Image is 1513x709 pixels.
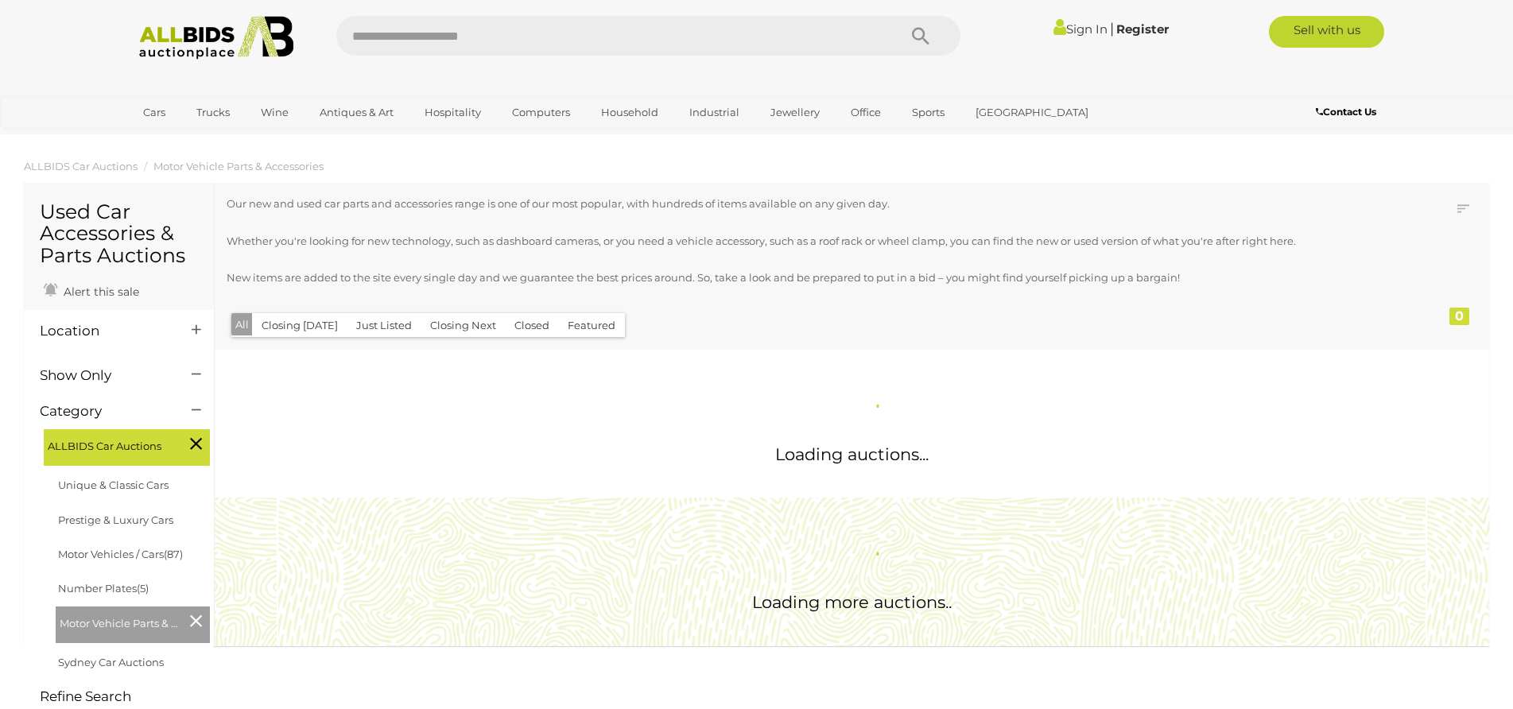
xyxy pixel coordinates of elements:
a: Hospitality [414,99,491,126]
p: Our new and used car parts and accessories range is one of our most popular, with hundreds of ite... [227,195,1361,288]
a: Cars [133,99,176,126]
h4: Refine Search [40,689,210,704]
h4: Show Only [40,368,168,383]
a: Household [591,99,669,126]
a: Antiques & Art [309,99,404,126]
button: Search [881,16,960,56]
a: Trucks [186,99,240,126]
a: Industrial [679,99,750,126]
a: Sign In [1053,21,1108,37]
span: ALLBIDS Car Auctions [48,433,167,455]
span: Loading auctions... [775,444,929,464]
a: Prestige & Luxury Cars [58,513,173,526]
img: Allbids.com.au [130,16,303,60]
a: ALLBIDS Car Auctions [24,160,138,172]
button: All [231,313,253,336]
span: Motor Vehicle Parts & Accessories [60,610,179,633]
a: Alert this sale [40,278,143,302]
a: Motor Vehicle Parts & Accessories [153,160,324,172]
h4: Category [40,404,168,419]
a: Wine [250,99,299,126]
span: (5) [137,582,149,595]
b: Contact Us [1316,106,1376,118]
a: [GEOGRAPHIC_DATA] [965,99,1099,126]
button: Featured [558,313,625,338]
a: Office [840,99,891,126]
a: Jewellery [760,99,830,126]
button: Closing [DATE] [252,313,347,338]
a: Unique & Classic Cars [58,478,169,491]
button: Closing Next [421,313,506,338]
button: Just Listed [347,313,421,338]
a: Computers [502,99,580,126]
a: Register [1116,21,1169,37]
a: Number Plates(5) [58,582,149,595]
a: Sports [902,99,955,126]
span: Alert this sale [60,285,139,299]
h1: Used Car Accessories & Parts Auctions [40,201,198,267]
div: 0 [1449,308,1469,325]
h4: Location [40,324,168,339]
a: Motor Vehicles / Cars(87) [58,548,183,560]
a: Sydney Car Auctions [58,656,164,668]
span: (87) [164,548,183,560]
span: Loading more auctions.. [752,592,952,612]
span: | [1110,20,1114,37]
a: Contact Us [1316,103,1380,121]
button: Closed [505,313,559,338]
a: Sell with us [1269,16,1384,48]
